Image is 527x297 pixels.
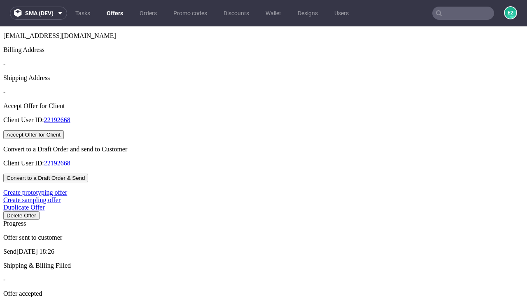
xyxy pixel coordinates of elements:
[3,133,524,141] p: Client User ID:
[293,7,323,20] a: Designs
[3,222,524,229] p: Send
[3,185,40,193] input: Delete Offer
[3,250,524,257] p: -
[3,34,5,41] span: -
[3,207,524,215] p: Offer sent to customer
[261,7,286,20] a: Wallet
[3,163,67,170] a: Create prototyping offer
[135,7,162,20] a: Orders
[3,48,524,55] div: Shipping Address
[3,20,524,27] div: Billing Address
[3,6,116,13] span: [EMAIL_ADDRESS][DOMAIN_NAME]
[219,7,254,20] a: Discounts
[168,7,212,20] a: Promo codes
[10,7,67,20] button: sma (dev)
[505,7,516,19] figcaption: e2
[3,177,45,184] a: Duplicate Offer
[3,119,524,127] div: Convert to a Draft Order and send to Customer
[3,76,524,83] div: Accept Offer for Client
[3,193,524,201] div: Progress
[3,170,61,177] a: Create sampling offer
[3,264,524,271] p: Offer accepted
[3,62,5,69] span: -
[3,147,88,156] input: Convert to a Draft Order & Send
[70,7,95,20] a: Tasks
[102,7,128,20] a: Offers
[3,236,524,243] p: Shipping & Billing Filled
[3,90,524,97] p: Client User ID:
[329,7,354,20] a: Users
[3,104,64,113] button: Accept Offer for Client
[44,90,70,97] a: 22192668
[25,10,54,16] span: sma (dev)
[16,222,54,229] span: [DATE] 18:26
[44,133,70,140] a: 22192668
